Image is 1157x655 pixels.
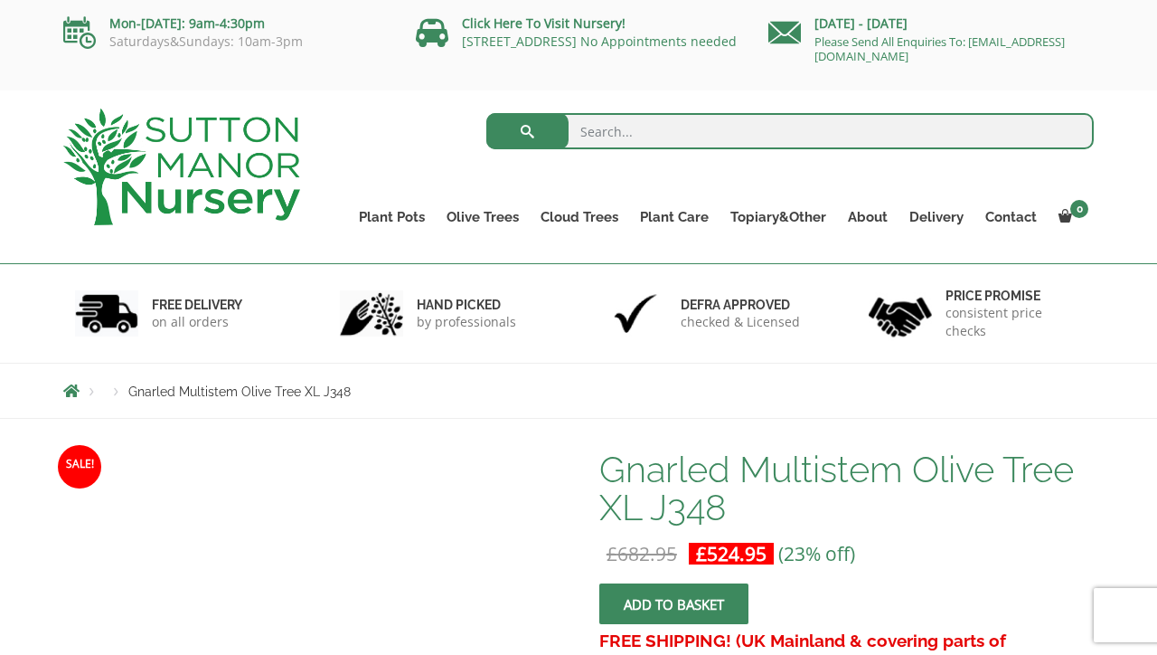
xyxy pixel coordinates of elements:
bdi: 524.95 [696,541,767,566]
p: on all orders [152,313,242,331]
h6: Defra approved [681,297,800,313]
a: Olive Trees [436,204,530,230]
p: consistent price checks [945,304,1083,340]
p: checked & Licensed [681,313,800,331]
a: Plant Care [629,204,720,230]
button: Add to basket [599,584,748,624]
span: £ [696,541,707,566]
span: Gnarled Multistem Olive Tree XL J348 [128,384,351,399]
h6: hand picked [417,297,516,313]
a: 0 [1048,204,1094,230]
img: 3.jpg [604,290,667,337]
a: [STREET_ADDRESS] No Appointments needed [462,33,737,50]
h1: Gnarled Multistem Olive Tree XL J348 [599,451,1094,527]
p: Mon-[DATE]: 9am-4:30pm [63,13,389,34]
input: Search... [486,113,1095,149]
span: £ [607,541,617,566]
bdi: 682.95 [607,541,677,566]
p: by professionals [417,313,516,331]
a: Plant Pots [348,204,436,230]
img: logo [63,109,300,225]
h6: Price promise [945,288,1083,304]
nav: Breadcrumbs [63,384,1094,398]
img: 4.jpg [869,286,932,341]
a: Topiary&Other [720,204,837,230]
a: Cloud Trees [530,204,629,230]
h6: FREE DELIVERY [152,297,242,313]
span: 0 [1070,200,1088,218]
span: (23% off) [778,541,855,566]
span: Sale! [58,445,101,489]
img: 1.jpg [75,290,138,337]
a: Click Here To Visit Nursery! [462,14,626,32]
a: Please Send All Enquiries To: [EMAIL_ADDRESS][DOMAIN_NAME] [814,33,1065,64]
a: Contact [974,204,1048,230]
p: [DATE] - [DATE] [768,13,1094,34]
a: About [837,204,898,230]
img: 2.jpg [340,290,403,337]
a: Delivery [898,204,974,230]
p: Saturdays&Sundays: 10am-3pm [63,34,389,49]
